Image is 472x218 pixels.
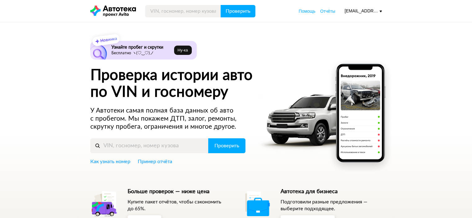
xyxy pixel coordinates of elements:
a: Как узнать номер [90,158,130,165]
span: Проверить [226,9,250,14]
span: Проверить [214,143,239,148]
span: Помощь [299,9,316,14]
input: VIN, госномер, номер кузова [145,5,221,17]
a: Пример отчёта [138,158,172,165]
a: Помощь [299,8,316,14]
div: [EMAIL_ADDRESS][DOMAIN_NAME] [345,8,382,14]
input: VIN, госномер, номер кузова [90,138,209,153]
p: У Автотеки самая полная база данных об авто с пробегом. Мы покажем ДТП, залог, ремонты, скрутку п... [90,107,246,131]
strong: Новинка [100,37,117,43]
button: Проверить [208,138,245,153]
h5: Автотека для бизнеса [281,188,382,195]
p: Бесплатно ヽ(♡‿♡)ノ [111,51,172,56]
h5: Больше проверок — ниже цена [128,188,229,195]
p: Купите пакет отчётов, чтобы сэкономить до 65%. [128,198,229,212]
h6: Узнайте пробег и скрутки [111,45,172,50]
span: Ну‑ка [178,48,188,53]
span: Отчёты [320,9,335,14]
p: Подготовили разные предложения — выберите подходящее. [281,198,382,212]
a: Отчёты [320,8,335,14]
button: Проверить [221,5,255,17]
h1: Проверка истории авто по VIN и госномеру [90,67,276,100]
